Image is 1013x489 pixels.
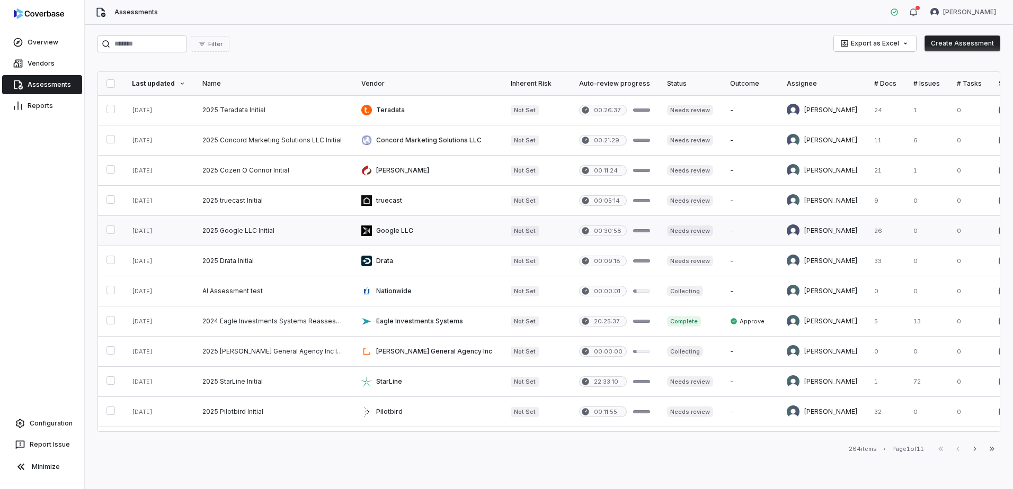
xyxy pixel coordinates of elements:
div: Assignee [787,79,857,88]
img: Nic Weilbacher avatar [787,285,799,297]
div: Auto-review progress [579,79,650,88]
img: Kourtney Shields avatar [787,224,799,237]
td: - [722,337,778,367]
div: Inherent Risk [511,79,562,88]
td: - [722,95,778,125]
a: Configuration [4,414,80,433]
img: Melanie Lorent avatar [787,405,799,418]
td: - [722,246,778,276]
div: Vendor [361,79,494,88]
span: Filter [208,40,223,48]
div: Outcome [730,79,770,88]
button: Export as Excel [834,35,916,51]
td: - [722,156,778,186]
a: Overview [2,33,82,52]
td: - [722,125,778,156]
img: REKHA KOTHANDARAMAN avatar [999,134,1011,147]
img: Melanie Lorent avatar [999,255,1011,267]
td: - [722,367,778,397]
img: Brittany Durbin avatar [999,375,1011,388]
div: Name [202,79,344,88]
td: - [722,216,778,246]
img: Melanie Lorent avatar [787,255,799,267]
img: Brittany Durbin avatar [787,375,799,388]
img: Kourtney Shields avatar [787,104,799,116]
a: Vendors [2,54,82,73]
img: REKHA KOTHANDARAMAN avatar [787,194,799,207]
span: [PERSON_NAME] [943,8,996,16]
td: - [722,427,778,457]
div: Last updated [132,79,185,88]
img: Brittany Durbin avatar [787,345,799,358]
div: # Tasks [957,79,982,88]
div: Page 1 of 11 [892,445,924,453]
img: Nic Weilbacher avatar [999,315,1011,328]
a: Assessments [2,75,82,94]
img: REKHA KOTHANDARAMAN avatar [787,164,799,177]
button: Report Issue [4,435,80,454]
button: Kourtney Shields avatar[PERSON_NAME] [924,4,1002,20]
img: Kourtney Shields avatar [999,104,1011,116]
img: REKHA KOTHANDARAMAN avatar [787,134,799,147]
td: - [722,397,778,427]
button: Minimize [4,456,80,477]
a: Reports [2,96,82,115]
div: # Issues [913,79,940,88]
button: Filter [191,36,229,52]
td: - [722,276,778,306]
button: Create Assessment [925,35,1000,51]
div: Status [667,79,713,88]
img: Kourtney Shields avatar [999,224,1011,237]
div: # Docs [874,79,896,88]
td: - [722,186,778,216]
span: Assessments [114,8,158,16]
img: Nic Weilbacher avatar [787,315,799,328]
img: REKHA KOTHANDARAMAN avatar [999,164,1011,177]
img: Melanie Lorent avatar [999,405,1011,418]
img: logo-D7KZi-bG.svg [14,8,64,19]
img: REKHA KOTHANDARAMAN avatar [999,194,1011,207]
img: Kourtney Shields avatar [930,8,939,16]
div: 264 items [849,445,877,453]
img: Brittany Durbin avatar [999,345,1011,358]
img: Nic Weilbacher avatar [999,285,1011,297]
div: • [883,445,886,452]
